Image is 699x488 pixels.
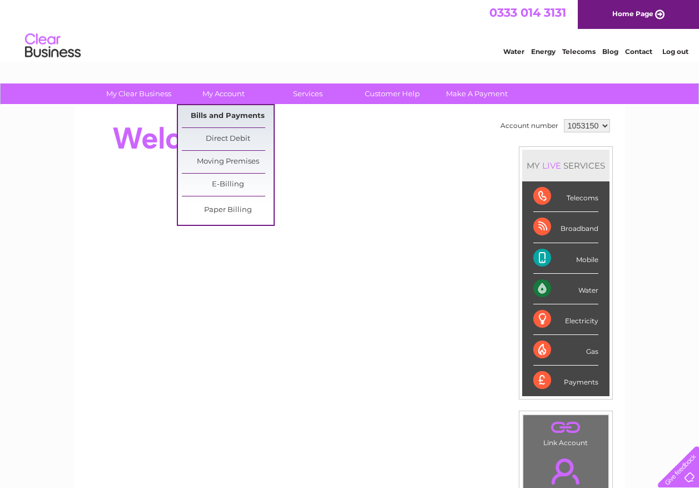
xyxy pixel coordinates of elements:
[87,6,613,54] div: Clear Business is a trading name of Verastar Limited (registered in [GEOGRAPHIC_DATA] No. 3667643...
[533,366,598,396] div: Payments
[498,116,561,135] td: Account number
[526,418,606,437] a: .
[177,83,269,104] a: My Account
[533,181,598,212] div: Telecoms
[602,47,618,56] a: Blog
[182,128,274,150] a: Direct Debit
[24,29,81,63] img: logo.png
[533,304,598,335] div: Electricity
[503,47,524,56] a: Water
[533,243,598,274] div: Mobile
[662,47,688,56] a: Log out
[533,212,598,243] div: Broadband
[533,274,598,304] div: Water
[182,199,274,221] a: Paper Billing
[182,105,274,127] a: Bills and Payments
[523,415,609,450] td: Link Account
[562,47,596,56] a: Telecoms
[540,160,563,171] div: LIVE
[431,83,523,104] a: Make A Payment
[182,174,274,196] a: E-Billing
[531,47,556,56] a: Energy
[262,83,354,104] a: Services
[182,151,274,173] a: Moving Premises
[93,83,185,104] a: My Clear Business
[533,335,598,366] div: Gas
[346,83,438,104] a: Customer Help
[522,150,609,181] div: MY SERVICES
[489,6,566,19] a: 0333 014 3131
[625,47,652,56] a: Contact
